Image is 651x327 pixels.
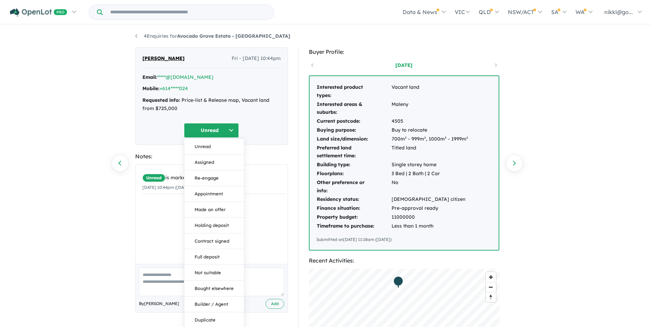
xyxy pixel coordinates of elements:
td: Building type: [316,160,391,169]
td: Buy to relocate [391,126,468,135]
td: Floorplans: [316,169,391,178]
button: Contract signed [184,233,244,249]
button: Zoom in [486,272,496,282]
td: Maleny [391,100,468,117]
button: Zoom out [486,282,496,292]
button: Assigned [184,155,244,170]
button: Unread [184,139,244,155]
td: Interested areas & suburbs: [316,100,391,117]
div: Buyer Profile: [309,47,499,57]
td: Vacant land [391,83,468,100]
td: Preferred land settlement time: [316,144,391,161]
strong: Requested info: [142,97,180,103]
nav: breadcrumb [135,32,516,40]
button: Appointment [184,186,244,202]
td: Buying purpose: [316,126,391,135]
img: Openlot PRO Logo White [10,8,67,17]
div: Submitted on [DATE] 11:18am ([DATE]) [316,236,492,243]
td: Residency status: [316,195,391,204]
td: Other preference or info: [316,178,391,195]
strong: Email: [142,74,157,80]
td: Land size/dimension: [316,135,391,144]
button: Full deposit [184,249,244,265]
td: Timeframe to purchase: [316,222,391,231]
td: Interested product types: [316,83,391,100]
small: [DATE] 10:44pm ([DATE]) [142,185,191,190]
div: is marked. [142,174,286,182]
button: Holding deposit [184,218,244,233]
td: No [391,178,468,195]
span: By [PERSON_NAME] [139,300,179,307]
span: [PERSON_NAME] [142,54,185,63]
td: Property budget: [316,213,391,222]
td: 700m² - 999m², 1000m² - 1999m² [391,135,468,144]
td: Current postcode: [316,117,391,126]
span: Zoom out [486,282,496,292]
div: Recent Activities: [309,256,499,265]
td: 3 Bed | 2 Bath | 2 Car [391,169,468,178]
strong: Mobile: [142,85,160,92]
td: Titled land [391,144,468,161]
button: Unread [184,123,239,138]
div: Map marker [393,276,403,288]
button: Reset bearing to north [486,292,496,302]
button: Made an offer [184,202,244,218]
button: Bought elsewhere [184,281,244,296]
div: Price-list & Release map, Vacant land from $725,000 [142,96,281,113]
span: Unread [142,174,165,182]
input: Try estate name, suburb, builder or developer [104,5,272,20]
a: [DATE] [375,62,433,69]
button: Builder / Agent [184,296,244,312]
strong: Avocado Grove Estate - [GEOGRAPHIC_DATA] [177,33,290,39]
span: nikki@go... [604,9,633,15]
a: 4Enquiries forAvocado Grove Estate - [GEOGRAPHIC_DATA] [135,33,290,39]
button: Add [266,299,284,309]
td: 11000000 [391,213,468,222]
td: Single storey home [391,160,468,169]
td: Less than 1 month [391,222,468,231]
span: Reset bearing to north [486,292,496,302]
td: Pre-approval ready [391,204,468,213]
td: Finance situation: [316,204,391,213]
button: Re-engage [184,170,244,186]
td: 4505 [391,117,468,126]
td: [DEMOGRAPHIC_DATA] citizen [391,195,468,204]
button: Not suitable [184,265,244,281]
span: Fri - [DATE] 10:44pm [232,54,281,63]
div: Notes: [135,152,288,161]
